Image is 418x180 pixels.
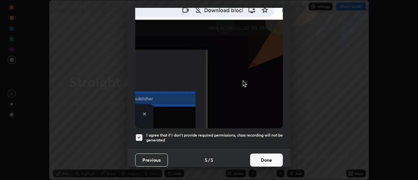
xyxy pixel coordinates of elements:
[205,156,207,163] h4: 5
[250,154,283,167] button: Done
[208,156,210,163] h4: /
[146,133,283,143] h5: I agree that if I don't provide required permissions, class recording will not be generated
[135,154,168,167] button: Previous
[211,156,213,163] h4: 5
